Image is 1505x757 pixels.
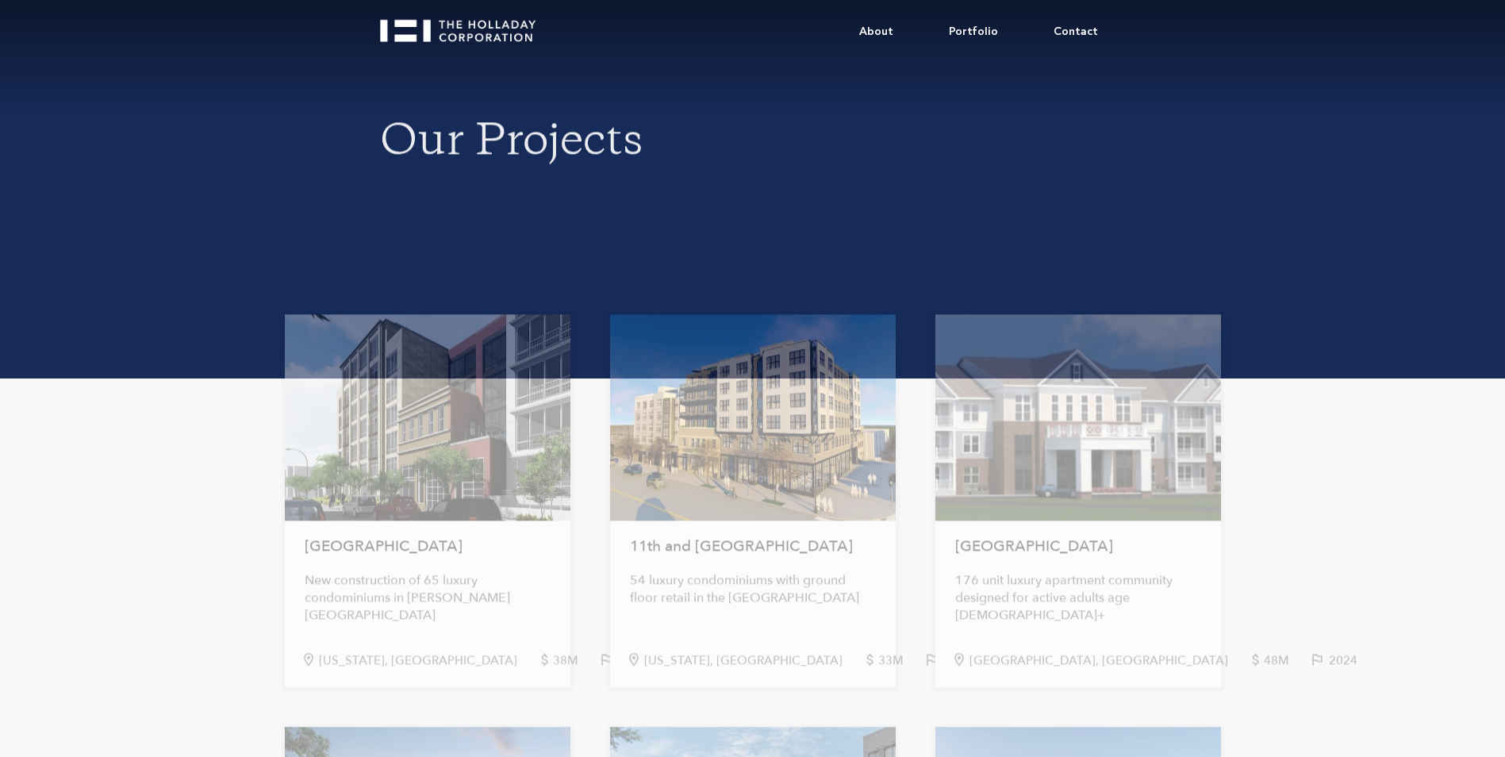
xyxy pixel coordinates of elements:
div: 2024 [1329,654,1377,667]
h1: Our Projects [380,118,1126,169]
div: [US_STATE], [GEOGRAPHIC_DATA] [644,654,862,667]
div: 38M [553,654,598,667]
div: [GEOGRAPHIC_DATA], [GEOGRAPHIC_DATA] [969,654,1248,667]
a: Contact [1026,8,1126,56]
div: 176 unit luxury apartment community designed for active adults age [DEMOGRAPHIC_DATA]+ [955,571,1201,624]
h1: 11th and [GEOGRAPHIC_DATA] [630,528,876,563]
div: 33M [878,654,923,667]
div: New construction of 65 luxury condominiums in [PERSON_NAME][GEOGRAPHIC_DATA] [305,571,551,624]
h1: [GEOGRAPHIC_DATA] [955,528,1201,563]
a: Portfolio [921,8,1026,56]
div: [US_STATE], [GEOGRAPHIC_DATA] [319,654,537,667]
a: About [831,8,921,56]
h1: [GEOGRAPHIC_DATA] [305,528,551,563]
a: home [380,8,550,42]
div: 54 luxury condominiums with ground floor retail in the [GEOGRAPHIC_DATA] [630,571,876,606]
div: 48M [1264,654,1309,667]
